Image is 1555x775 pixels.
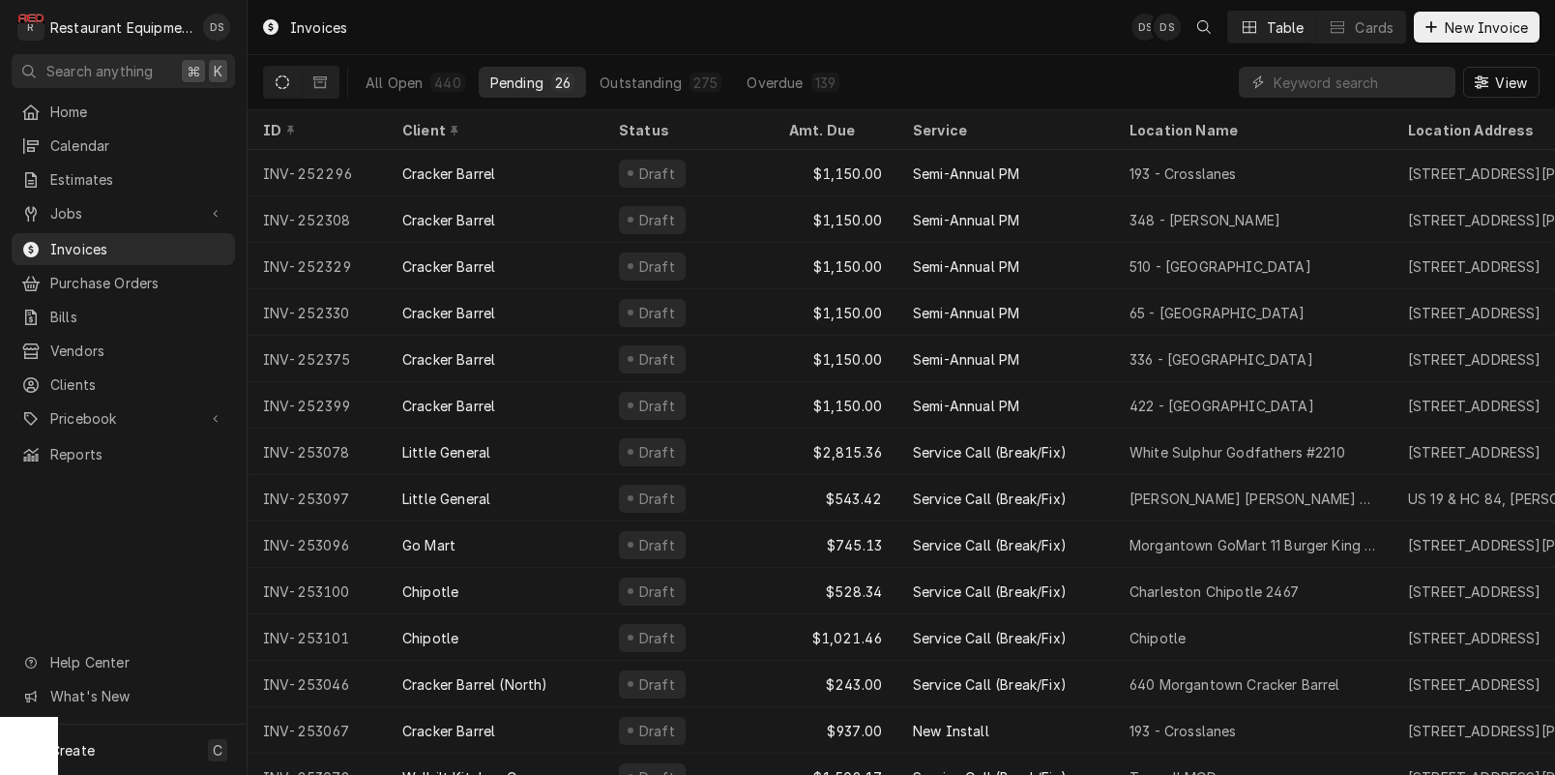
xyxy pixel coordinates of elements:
div: Derek Stewart's Avatar [203,14,230,41]
span: Home [50,102,225,122]
div: Service Call (Break/Fix) [913,628,1067,648]
div: Cracker Barrel [402,164,495,184]
div: INV-252308 [248,196,387,243]
div: INV-253067 [248,707,387,754]
div: [STREET_ADDRESS] [1408,674,1541,695]
div: Draft [636,535,678,555]
div: $543.42 [774,475,897,522]
div: New Install [913,721,989,741]
div: DS [203,14,230,41]
span: ⌘ [187,61,200,81]
input: Keyword search [1274,67,1446,98]
div: Cracker Barrel [402,303,495,323]
div: Little General [402,442,490,462]
div: Cracker Barrel [402,256,495,277]
div: Service Call (Break/Fix) [913,535,1067,555]
div: ID [263,120,367,140]
span: K [214,61,222,81]
div: INV-253046 [248,661,387,707]
div: $1,150.00 [774,243,897,289]
a: Go to Help Center [12,646,235,678]
div: Derek Stewart's Avatar [1154,14,1181,41]
div: DS [1154,14,1181,41]
a: Purchase Orders [12,267,235,299]
div: Restaurant Equipment Diagnostics's Avatar [17,14,44,41]
div: Service [913,120,1095,140]
button: View [1463,67,1540,98]
div: INV-252375 [248,336,387,382]
div: Semi-Annual PM [913,164,1019,184]
div: $528.34 [774,568,897,614]
div: Draft [636,349,678,370]
div: $937.00 [774,707,897,754]
a: Invoices [12,233,235,265]
div: Little General [402,489,490,509]
div: 422 - [GEOGRAPHIC_DATA] [1130,396,1314,416]
div: 510 - [GEOGRAPHIC_DATA] [1130,256,1311,277]
div: Go Mart [402,535,455,555]
div: Draft [636,628,678,648]
a: Reports [12,438,235,470]
span: C [213,740,222,760]
div: Draft [636,674,678,695]
div: Pending [490,73,543,93]
span: Search anything [46,61,153,81]
div: Overdue [747,73,803,93]
div: [PERSON_NAME] [PERSON_NAME] Subway [1130,489,1377,509]
div: INV-253100 [248,568,387,614]
div: $1,150.00 [774,336,897,382]
div: Table [1267,17,1305,38]
div: 193 - Crosslanes [1130,164,1237,184]
span: Purchase Orders [50,273,225,293]
div: INV-252399 [248,382,387,429]
div: Draft [636,164,678,184]
button: New Invoice [1414,12,1540,43]
div: 65 - [GEOGRAPHIC_DATA] [1130,303,1306,323]
span: Invoices [50,239,225,259]
div: Charleston Chipotle 2467 [1130,581,1299,602]
div: INV-253078 [248,429,387,475]
div: Draft [636,442,678,462]
div: INV-252329 [248,243,387,289]
div: INV-253097 [248,475,387,522]
div: $1,150.00 [774,382,897,429]
div: Semi-Annual PM [913,396,1019,416]
div: Chipotle [402,581,458,602]
div: Cracker Barrel [402,721,495,741]
span: Vendors [50,341,225,361]
div: Status [619,120,754,140]
div: 26 [555,73,571,93]
div: 275 [693,73,718,93]
a: Vendors [12,335,235,367]
div: Derek Stewart's Avatar [1131,14,1159,41]
a: Estimates [12,164,235,195]
span: Help Center [50,652,223,672]
span: Create [50,742,95,759]
div: $745.13 [774,522,897,568]
div: 193 - Crosslanes [1130,721,1237,741]
div: $1,150.00 [774,150,897,196]
div: $1,150.00 [774,289,897,336]
div: 348 - [PERSON_NAME] [1130,210,1280,230]
div: Chipotle [402,628,458,648]
div: Service Call (Break/Fix) [913,674,1067,695]
div: Cards [1355,17,1394,38]
div: Cracker Barrel [402,396,495,416]
div: $1,021.46 [774,614,897,661]
div: Semi-Annual PM [913,349,1019,370]
div: Semi-Annual PM [913,303,1019,323]
div: DS [1131,14,1159,41]
div: Amt. Due [789,120,878,140]
div: Semi-Annual PM [913,256,1019,277]
div: Morgantown GoMart 11 Burger King 26100 [1130,535,1377,555]
a: Go to Jobs [12,197,235,229]
div: Cracker Barrel [402,349,495,370]
div: Restaurant Equipment Diagnostics [50,17,192,38]
div: R [17,14,44,41]
div: [STREET_ADDRESS] [1408,349,1541,370]
div: Draft [636,210,678,230]
div: INV-253101 [248,614,387,661]
div: Draft [636,256,678,277]
div: Location Name [1130,120,1373,140]
span: What's New [50,686,223,706]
